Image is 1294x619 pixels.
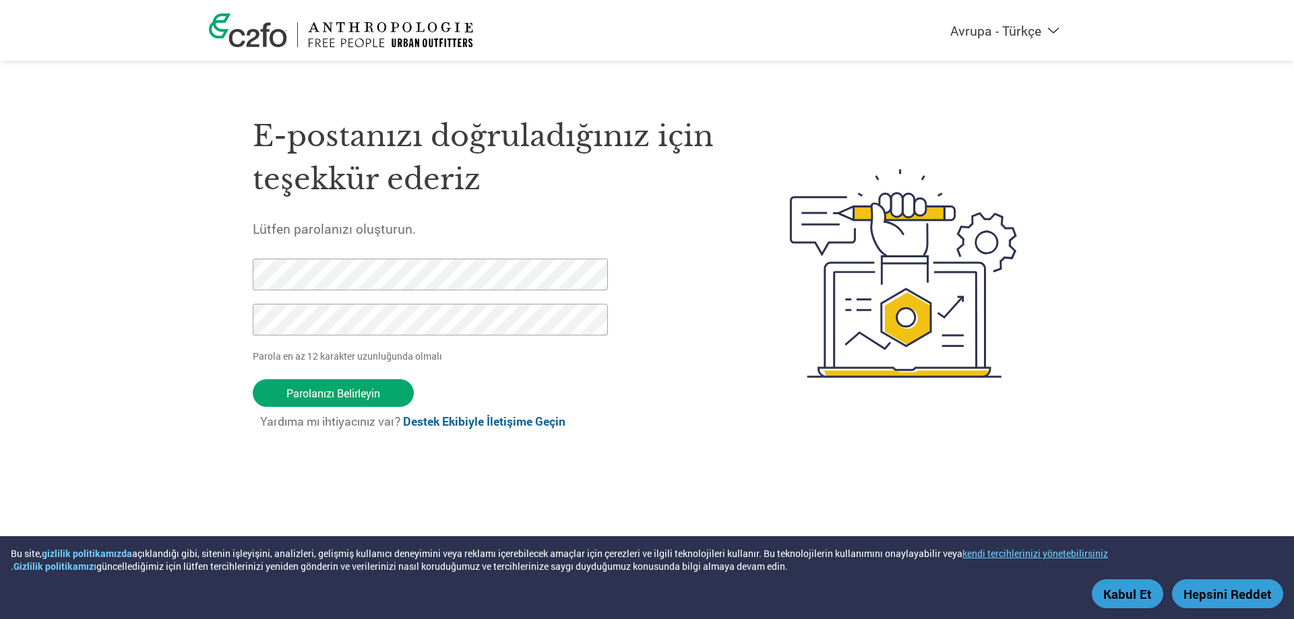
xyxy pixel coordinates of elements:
button: kendi tercihlerinizi yönetebilirsiniz [962,547,1108,560]
h1: E-postanızı doğruladığınız için teşekkür ederiz [253,115,726,201]
a: Destek Ekibiyle İletişime Geçin [403,414,565,429]
button: Kabul Et [1092,579,1163,608]
img: create-password [766,95,1042,452]
button: Hepsini Reddet [1172,579,1283,608]
a: gizlilik politikamızda [42,547,132,560]
a: Gizlilik politikamızı [13,560,96,573]
h5: Lütfen parolanızı oluşturun. [253,220,726,237]
p: Parola en az 12 karakter uzunluğunda olmalı [253,349,613,363]
div: Bu site, açıklandığı gibi, sitenin işleyişini, analizleri, gelişmiş kullanıcı deneyimini veya rek... [11,547,1108,573]
img: c2fo logo [209,13,287,47]
span: Yardıma mı ihtiyacınız var? [260,414,565,429]
input: Parolanızı Belirleyin [253,379,414,407]
img: Urban Outfitters [308,22,473,47]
